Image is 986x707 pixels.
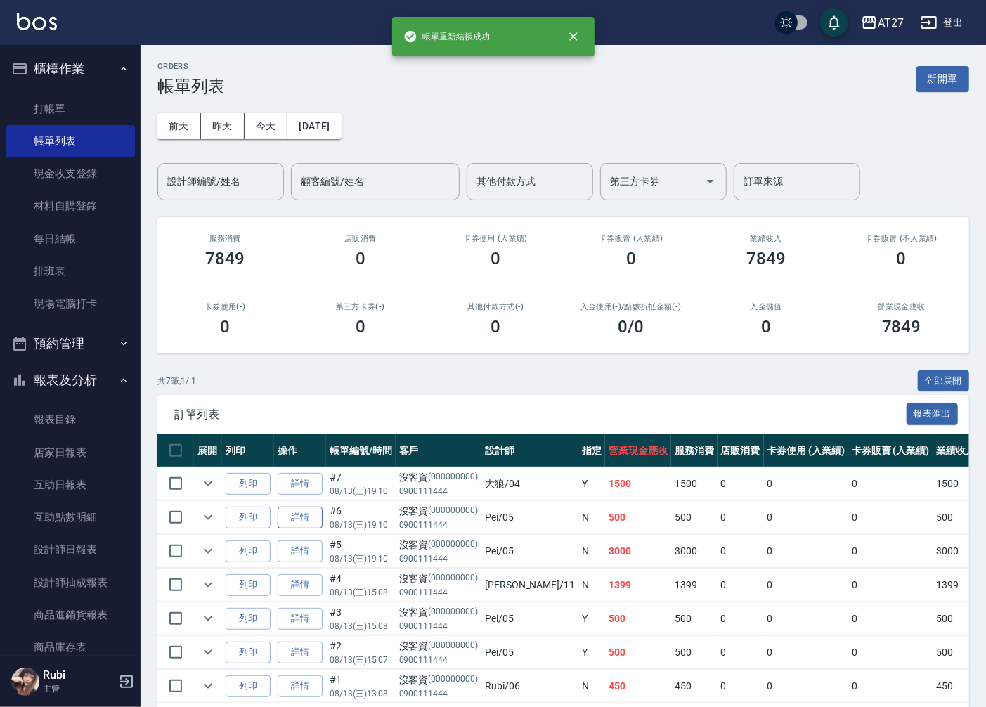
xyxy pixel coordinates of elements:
p: 0900111444 [399,552,478,565]
button: 列印 [226,675,271,697]
td: 0 [764,636,849,669]
a: 帳單列表 [6,125,135,157]
h3: 0 /0 [618,317,644,337]
td: 500 [933,636,980,669]
button: expand row [197,540,219,562]
th: 服務消費 [671,434,718,467]
a: 現場電腦打卡 [6,287,135,320]
td: 3000 [671,535,718,568]
button: 列印 [226,574,271,596]
a: 設計師日報表 [6,533,135,566]
td: 0 [718,535,764,568]
td: 0 [764,569,849,602]
button: 櫃檯作業 [6,51,135,87]
h3: 帳單列表 [157,77,225,96]
p: 08/13 (三) 19:10 [330,552,392,565]
td: 1500 [671,467,718,500]
a: 詳情 [278,540,323,562]
a: 詳情 [278,507,323,528]
p: 0900111444 [399,687,478,700]
td: #5 [326,535,396,568]
button: 昨天 [201,113,245,139]
td: 0 [764,670,849,703]
p: 08/13 (三) 15:07 [330,654,392,666]
td: 0 [718,569,764,602]
td: 450 [605,670,671,703]
button: 列印 [226,507,271,528]
a: 材料自購登錄 [6,190,135,222]
button: expand row [197,642,219,663]
img: Logo [17,13,57,30]
p: 0900111444 [399,654,478,666]
button: 列印 [226,642,271,663]
td: #6 [326,501,396,534]
td: 0 [718,501,764,534]
td: 大狼 /04 [481,467,578,500]
p: 0900111444 [399,586,478,599]
td: Pei /05 [481,636,578,669]
img: Person [11,668,39,696]
span: 帳單重新結帳成功 [403,30,491,44]
td: Pei /05 [481,602,578,635]
button: expand row [197,608,219,629]
button: [DATE] [287,113,341,139]
td: 450 [671,670,718,703]
p: (000000000) [429,538,479,552]
td: 450 [933,670,980,703]
th: 客戶 [396,434,481,467]
td: 0 [848,636,933,669]
button: expand row [197,473,219,494]
td: 1500 [933,467,980,500]
a: 新開單 [916,72,969,85]
p: 08/13 (三) 19:10 [330,485,392,498]
td: 0 [718,636,764,669]
span: 訂單列表 [174,408,907,422]
p: 0900111444 [399,620,478,633]
div: 沒客資 [399,504,478,519]
td: #1 [326,670,396,703]
h2: 卡券使用(-) [174,302,276,311]
th: 店販消費 [718,434,764,467]
h3: 0 [897,249,907,268]
button: 列印 [226,608,271,630]
a: 詳情 [278,574,323,596]
div: 沒客資 [399,673,478,687]
th: 列印 [222,434,274,467]
h3: 0 [356,317,365,337]
td: 3000 [933,535,980,568]
th: 設計師 [481,434,578,467]
td: 0 [718,602,764,635]
td: 500 [671,501,718,534]
a: 打帳單 [6,93,135,125]
h3: 0 [356,249,365,268]
h2: 店販消費 [310,234,412,243]
button: 預約管理 [6,325,135,362]
h2: ORDERS [157,62,225,71]
button: expand row [197,574,219,595]
p: 0900111444 [399,485,478,498]
a: 詳情 [278,642,323,663]
th: 展開 [194,434,222,467]
th: 操作 [274,434,326,467]
h3: 0 [220,317,230,337]
th: 卡券販賣 (入業績) [848,434,933,467]
button: AT27 [855,8,909,37]
a: 報表目錄 [6,403,135,436]
td: #3 [326,602,396,635]
a: 互助點數明細 [6,501,135,533]
a: 每日結帳 [6,223,135,255]
h2: 第三方卡券(-) [310,302,412,311]
a: 互助日報表 [6,469,135,501]
td: 500 [671,602,718,635]
td: Y [578,602,605,635]
td: 0 [848,535,933,568]
td: 0 [848,501,933,534]
th: 卡券使用 (入業績) [764,434,849,467]
a: 報表匯出 [907,407,959,420]
h2: 營業現金應收 [851,302,953,311]
td: N [578,569,605,602]
td: [PERSON_NAME] /11 [481,569,578,602]
div: AT27 [878,14,904,32]
button: close [558,21,589,52]
button: expand row [197,675,219,696]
